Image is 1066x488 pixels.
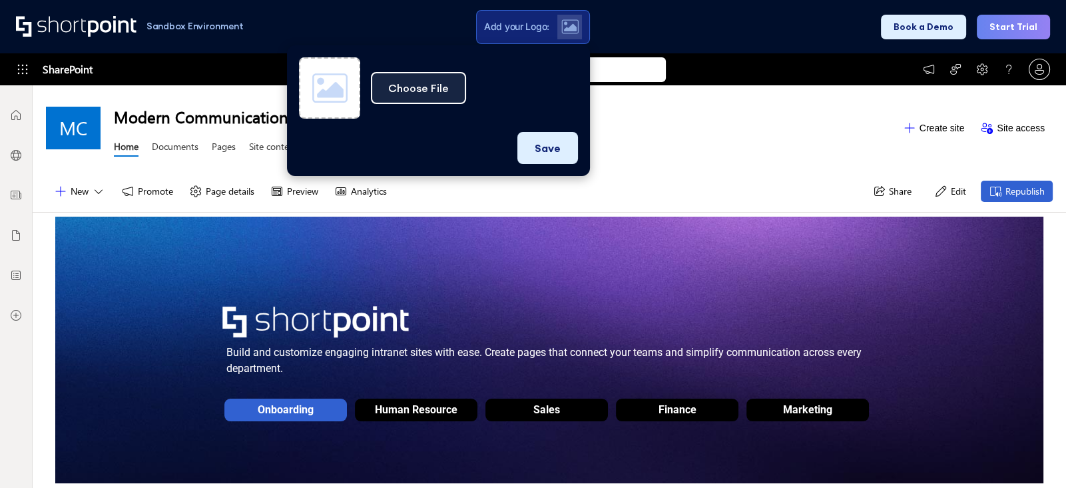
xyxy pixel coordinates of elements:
a: Pages [212,140,236,157]
button: Save [517,132,578,164]
button: Create site [895,117,973,139]
div: Finance [659,403,696,416]
h1: Sandbox Environment [146,23,244,30]
span: SharePoint [43,53,93,85]
button: Share [864,181,920,202]
button: Republish [981,181,1053,202]
div: Sales [533,403,560,416]
iframe: Chat Widget [827,334,1066,488]
button: Choose File [371,72,466,104]
img: Upload logo [312,73,348,103]
div: Human Resource [375,403,457,416]
div: Marketing [783,403,832,416]
span: Add your Logo: [484,21,549,33]
button: Edit [926,181,974,202]
button: Book a Demo [881,15,966,39]
img: Intranet_layout_2.25.png [222,306,409,339]
button: Promote [113,181,181,202]
a: Home [114,140,138,157]
img: Upload logo [561,19,579,34]
button: Page details [181,181,262,202]
div: Onboarding [258,403,314,416]
h1: Modern Communication Site [114,106,895,127]
a: Site contents [249,140,302,157]
button: New [46,181,113,202]
span: Build and customize engaging intranet sites with ease. Create pages that connect your teams and s... [226,346,862,375]
button: Analytics [326,181,395,202]
span: MC [59,117,87,139]
a: Documents [152,140,198,157]
button: Site access [972,117,1053,139]
button: Preview [262,181,326,202]
button: Start Trial [977,15,1050,39]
